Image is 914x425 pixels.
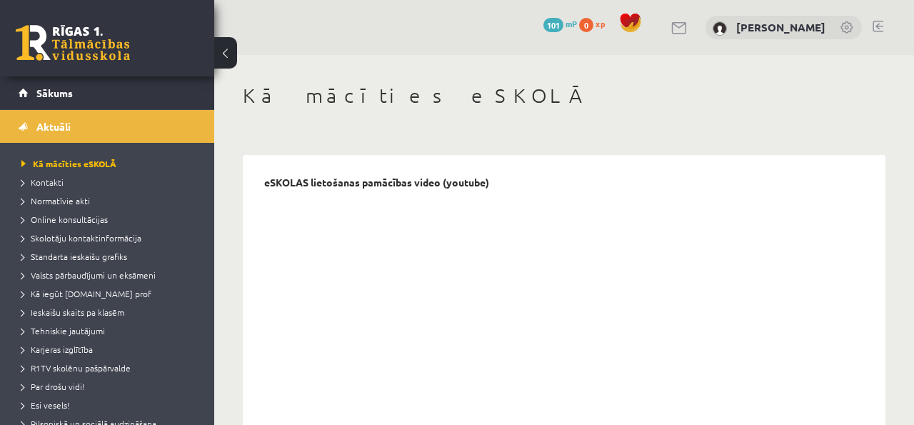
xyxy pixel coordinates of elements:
span: xp [596,18,605,29]
span: Par drošu vidi! [21,381,84,392]
a: Kā iegūt [DOMAIN_NAME] prof [21,287,200,300]
span: Kā iegūt [DOMAIN_NAME] prof [21,288,151,299]
span: Tehniskie jautājumi [21,325,105,336]
span: Kā mācīties eSKOLĀ [21,158,116,169]
a: Sākums [19,76,196,109]
a: Tehniskie jautājumi [21,324,200,337]
a: Par drošu vidi! [21,380,200,393]
a: 0 xp [579,18,612,29]
span: Normatīvie akti [21,195,90,206]
span: Sākums [36,86,73,99]
a: Online konsultācijas [21,213,200,226]
span: Skolotāju kontaktinformācija [21,232,141,244]
span: Aktuāli [36,120,71,133]
span: 0 [579,18,593,32]
a: Rīgas 1. Tālmācības vidusskola [16,25,130,61]
a: Normatīvie akti [21,194,200,207]
h1: Kā mācīties eSKOLĀ [243,84,885,108]
a: Esi vesels! [21,399,200,411]
a: Skolotāju kontaktinformācija [21,231,200,244]
span: Valsts pārbaudījumi un eksāmeni [21,269,156,281]
a: Aktuāli [19,110,196,143]
img: Jegors Rogoļevs [713,21,727,36]
a: 101 mP [543,18,577,29]
a: Kā mācīties eSKOLĀ [21,157,200,170]
p: eSKOLAS lietošanas pamācības video (youtube) [264,176,489,189]
a: Valsts pārbaudījumi un eksāmeni [21,269,200,281]
a: Standarta ieskaišu grafiks [21,250,200,263]
span: R1TV skolēnu pašpārvalde [21,362,131,374]
span: mP [566,18,577,29]
a: R1TV skolēnu pašpārvalde [21,361,200,374]
a: [PERSON_NAME] [736,20,825,34]
a: Karjeras izglītība [21,343,200,356]
span: Online konsultācijas [21,214,108,225]
a: Kontakti [21,176,200,189]
span: Esi vesels! [21,399,69,411]
span: Kontakti [21,176,64,188]
span: Ieskaišu skaits pa klasēm [21,306,124,318]
span: Karjeras izglītība [21,344,93,355]
span: 101 [543,18,563,32]
a: Ieskaišu skaits pa klasēm [21,306,200,319]
span: Standarta ieskaišu grafiks [21,251,127,262]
